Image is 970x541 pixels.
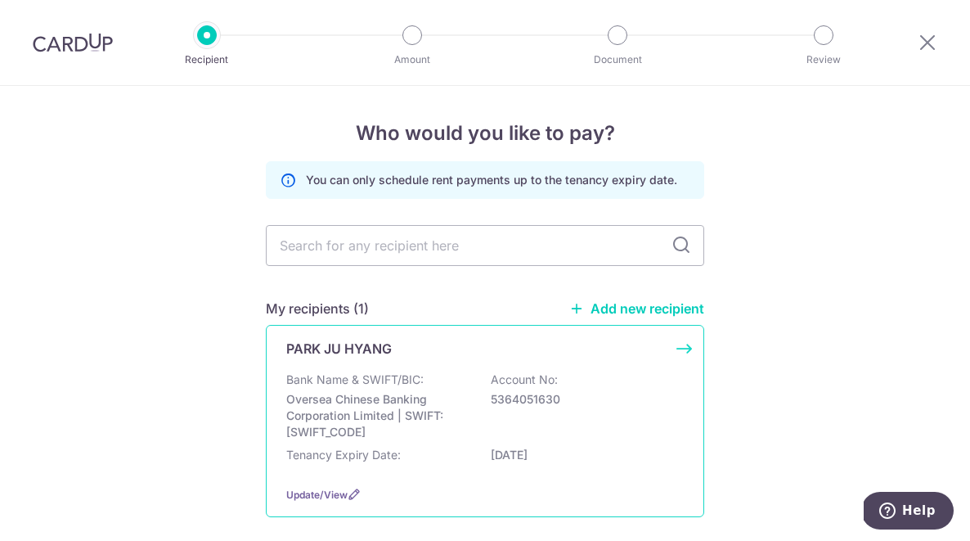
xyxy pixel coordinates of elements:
h4: Who would you like to pay? [266,119,704,148]
h5: My recipients (1) [266,299,369,318]
p: Account No: [491,372,558,388]
p: 5364051630 [491,391,674,408]
p: Review [763,52,884,68]
p: Oversea Chinese Banking Corporation Limited | SWIFT: [SWIFT_CODE] [286,391,469,440]
p: [DATE] [491,447,674,463]
input: Search for any recipient here [266,225,704,266]
p: Recipient [146,52,267,68]
p: You can only schedule rent payments up to the tenancy expiry date. [306,172,677,188]
a: Update/View [286,489,348,501]
p: Document [557,52,678,68]
iframe: Opens a widget where you can find more information [864,492,954,533]
p: Bank Name & SWIFT/BIC: [286,372,424,388]
p: Tenancy Expiry Date: [286,447,401,463]
img: CardUp [33,33,113,52]
a: Add new recipient [569,300,704,317]
p: Amount [352,52,473,68]
p: PARK JU HYANG [286,339,392,358]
